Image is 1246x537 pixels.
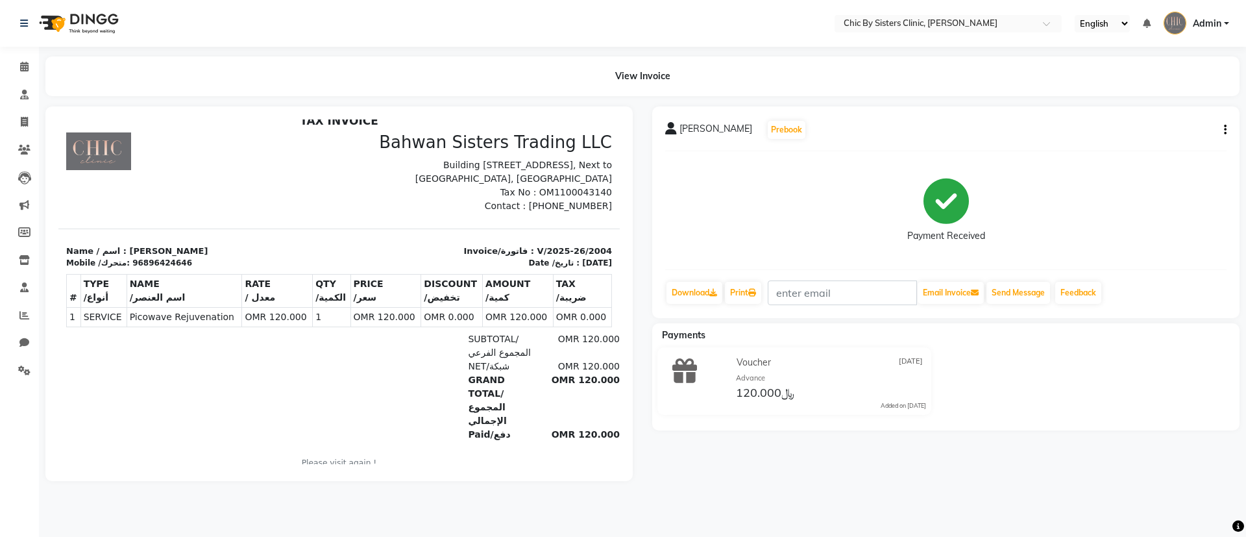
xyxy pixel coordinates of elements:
span: [DATE] [899,356,923,369]
td: SERVICE [22,188,68,208]
span: Voucher [737,356,771,369]
div: Added on [DATE] [881,401,926,410]
div: GRAND TOTAL [402,254,482,308]
div: OMR 120.000 [482,240,561,254]
div: Advance [736,373,926,384]
div: View Invoice [45,56,1240,96]
th: AMOUNT [424,155,495,188]
p: Please visit again ! [8,338,554,349]
span: [PERSON_NAME] [679,122,752,140]
td: OMR 120.000 [292,188,363,208]
span: /أنواع [25,173,50,183]
th: QTY [254,155,292,188]
button: Send Message [986,282,1050,304]
div: Payment Received [907,229,985,243]
span: /شبكة [428,242,451,252]
a: Print [725,282,761,304]
span: Picowave Rejuvenation [71,191,181,205]
td: 1 [8,188,23,208]
div: Paid [402,308,482,322]
span: /سعر [295,173,319,183]
div: [DATE] [524,138,554,149]
div: Mobile /متحرك: [8,138,71,149]
div: SUBTOTAL [402,213,482,240]
td: OMR 120.000 [184,188,254,208]
button: Prebook [768,121,805,139]
div: OMR 120.000 [482,254,561,308]
p: Contact : [PHONE_NUMBER] [289,80,554,94]
th: TAX [495,155,553,188]
th: TYPE [22,155,68,188]
th: PRICE [292,155,363,188]
span: /تخفيض [365,173,401,183]
div: 96896424646 [74,138,134,149]
th: NAME [68,155,184,188]
th: DISCOUNT [363,155,424,188]
td: OMR 120.000 [424,188,495,208]
p: Tax No : OM1100043140 [289,66,554,80]
td: OMR 0.000 [495,188,553,208]
td: 1 [254,188,292,208]
a: Download [666,282,722,304]
div: NET [402,240,482,254]
span: / معدل [186,173,217,183]
p: Name / اسم : [PERSON_NAME] [8,125,273,138]
th: RATE [184,155,254,188]
a: Feedback [1055,282,1101,304]
span: /دفع [432,310,452,320]
span: /ضريبة [498,173,528,183]
button: Email Invoice [918,282,984,304]
h3: Bahwan Sisters Trading LLC [289,13,554,33]
div: OMR 120.000 [482,308,561,322]
img: logo [33,5,122,42]
td: OMR 0.000 [363,188,424,208]
span: Admin [1193,17,1221,31]
span: /المجموع الإجمالي [409,269,448,306]
p: Building [STREET_ADDRESS], Next to [GEOGRAPHIC_DATA], [GEOGRAPHIC_DATA] [289,39,554,66]
th: # [8,155,23,188]
span: /الكمية [257,173,287,183]
span: ﷼120.000 [736,385,794,403]
div: Date /تاريخ : [470,138,522,149]
span: /كمية [427,173,451,183]
p: Invoice/فاتورة : V/2025-26/2004 [289,125,554,138]
span: Payments [662,329,705,341]
input: enter email [768,281,917,305]
img: Admin [1164,12,1186,34]
div: OMR 120.000 [482,213,561,240]
span: /اسم العنصر [71,173,127,183]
